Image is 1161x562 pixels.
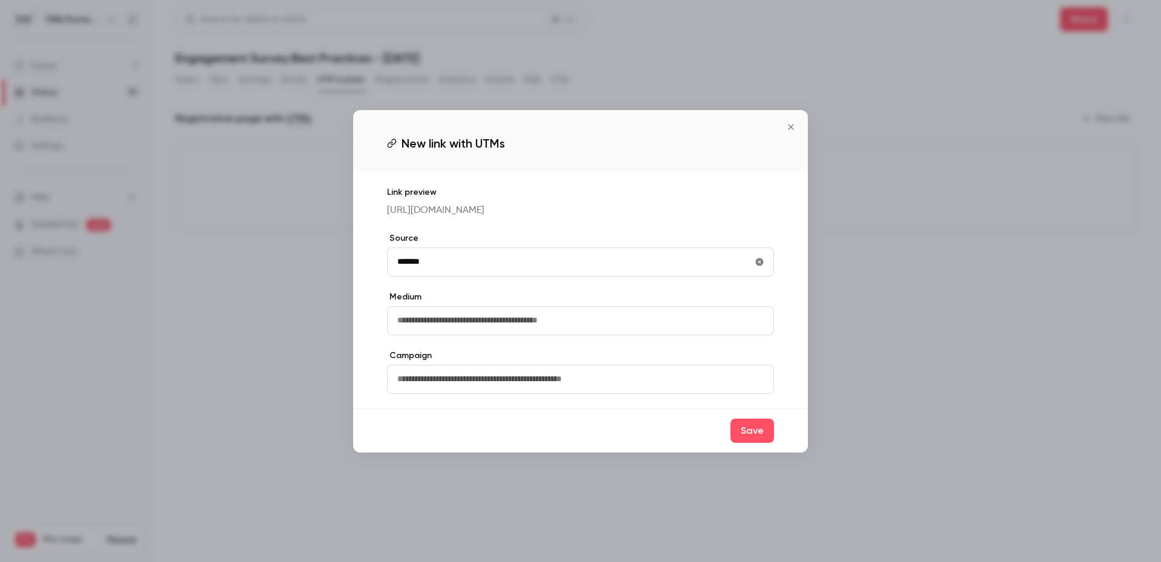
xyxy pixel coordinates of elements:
[387,291,774,303] label: Medium
[779,115,803,139] button: Close
[387,186,774,198] p: Link preview
[402,134,505,152] span: New link with UTMs
[730,419,774,443] button: Save
[387,350,774,362] label: Campaign
[387,232,774,244] label: Source
[387,203,774,218] p: [URL][DOMAIN_NAME]
[750,252,769,272] button: utmSource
